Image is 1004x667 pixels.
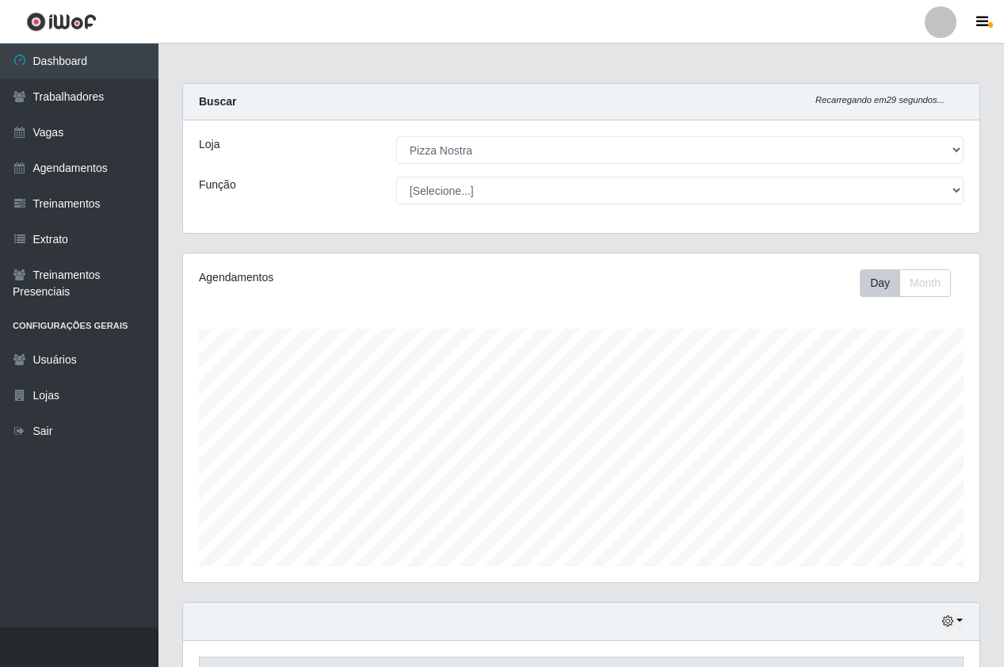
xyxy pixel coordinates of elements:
[815,95,945,105] i: Recarregando em 29 segundos...
[199,269,504,286] div: Agendamentos
[860,269,951,297] div: First group
[899,269,951,297] button: Month
[199,95,236,108] strong: Buscar
[199,177,236,193] label: Função
[860,269,900,297] button: Day
[860,269,964,297] div: Toolbar with button groups
[199,136,220,153] label: Loja
[26,12,97,32] img: CoreUI Logo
